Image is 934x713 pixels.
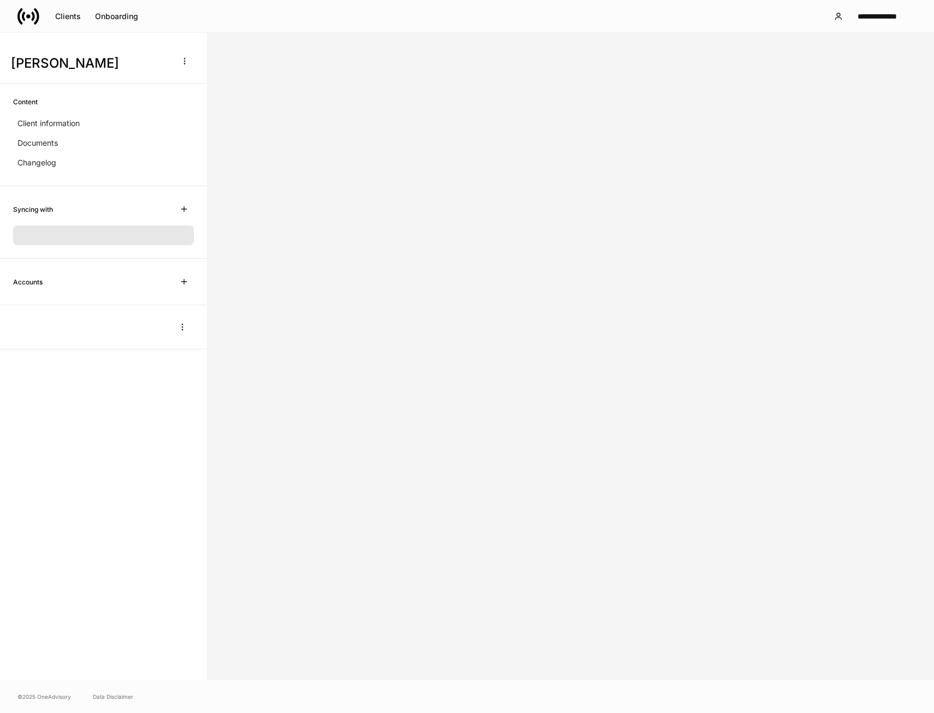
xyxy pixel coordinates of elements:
div: Onboarding [95,13,138,20]
p: Documents [17,138,58,148]
h6: Syncing with [13,204,53,215]
h6: Accounts [13,277,43,287]
p: Client information [17,118,80,129]
button: Clients [48,8,88,25]
a: Documents [13,133,194,153]
h3: [PERSON_NAME] [11,55,169,72]
a: Data Disclaimer [93,692,133,701]
div: Clients [55,13,81,20]
a: Client information [13,114,194,133]
p: Changelog [17,157,56,168]
a: Changelog [13,153,194,173]
span: © 2025 OneAdvisory [17,692,71,701]
h6: Content [13,97,38,107]
button: Onboarding [88,8,145,25]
